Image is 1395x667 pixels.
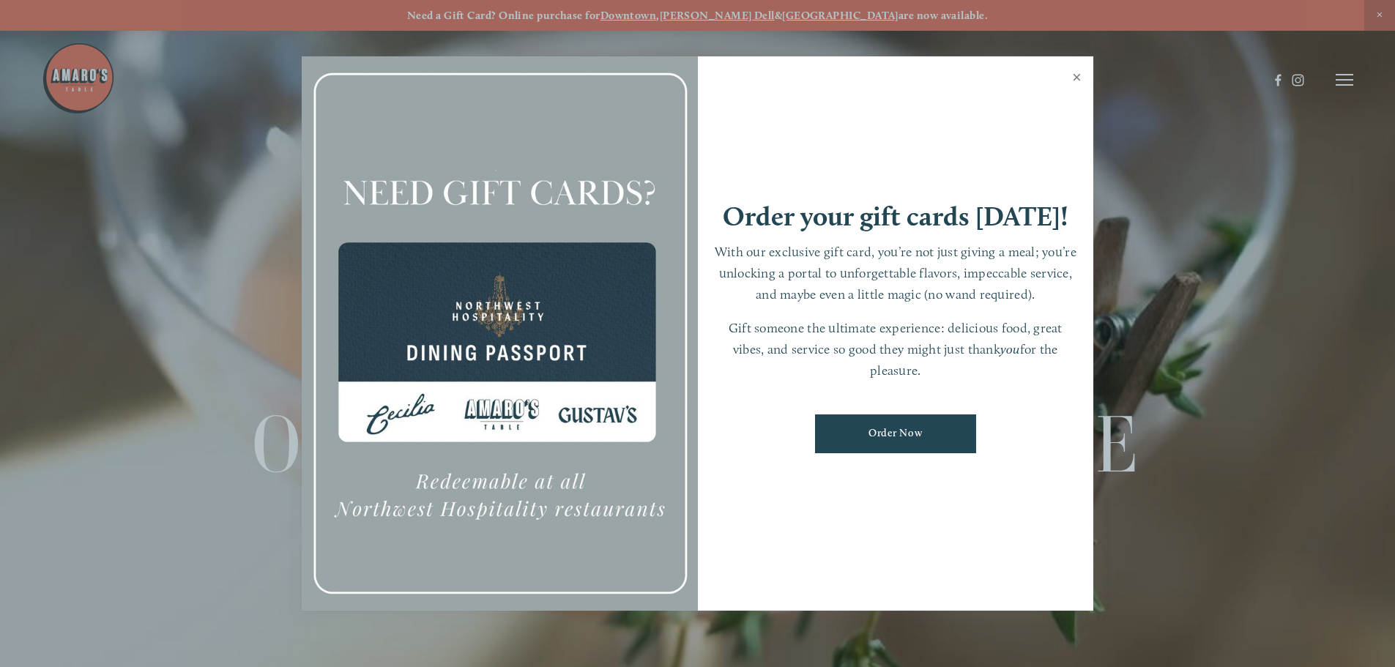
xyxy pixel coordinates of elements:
h1: Order your gift cards [DATE]! [723,203,1068,230]
a: Close [1063,59,1091,100]
p: Gift someone the ultimate experience: delicious food, great vibes, and service so good they might... [713,318,1079,381]
p: With our exclusive gift card, you’re not just giving a meal; you’re unlocking a portal to unforge... [713,242,1079,305]
a: Order Now [815,414,976,453]
em: you [1000,341,1020,357]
